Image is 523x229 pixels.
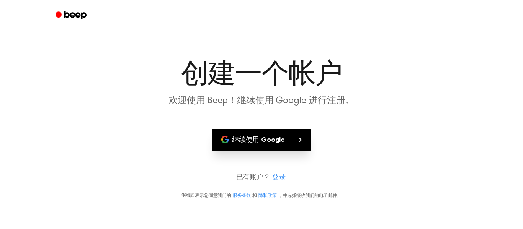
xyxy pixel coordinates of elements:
font: ，并选择接收我们的电子邮件。 [278,193,342,198]
a: 服务条款 [233,193,251,198]
font: 和 [252,193,257,198]
font: 创建一个帐户 [181,61,342,89]
font: 继续即表示您同意我们的 [181,193,231,198]
font: 欢迎使用 Beep！继续使用 Google 进行注册。 [169,96,355,106]
a: 嘟 [50,8,93,23]
font: 继续使用 Google [232,136,285,143]
a: 隐私政策 [258,193,276,198]
button: 继续使用 Google [212,129,311,151]
font: 登录 [272,174,286,181]
a: 登录 [272,173,286,183]
font: 已有账户？ [236,174,270,181]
